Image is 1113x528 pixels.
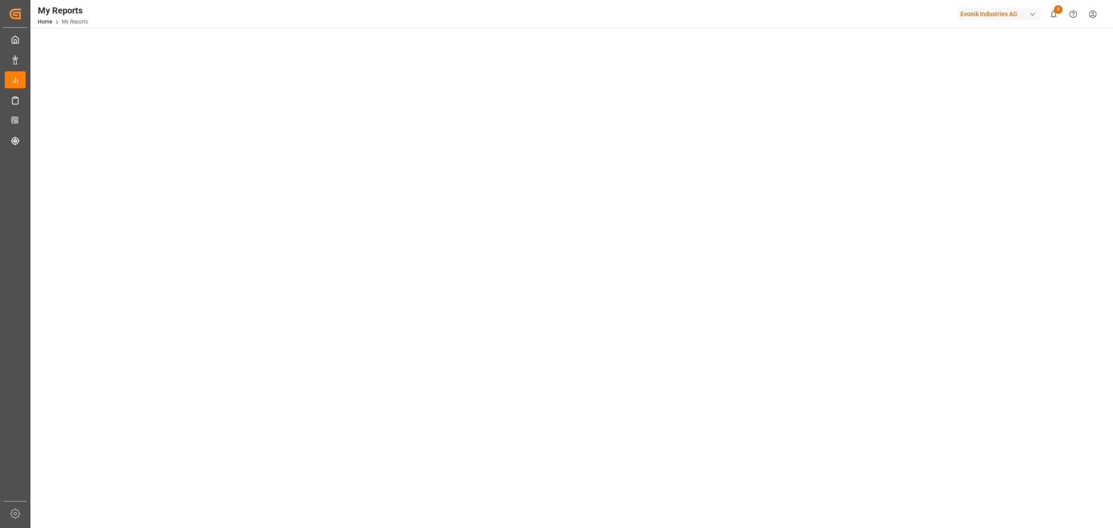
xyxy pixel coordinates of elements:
button: show 5 new notifications [1044,4,1063,24]
button: Help Center [1063,4,1083,24]
a: Home [38,19,52,25]
button: Evonik Industries AG [957,6,1044,22]
span: 5 [1054,5,1063,14]
div: Evonik Industries AG [957,8,1040,20]
div: My Reports [38,4,88,17]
